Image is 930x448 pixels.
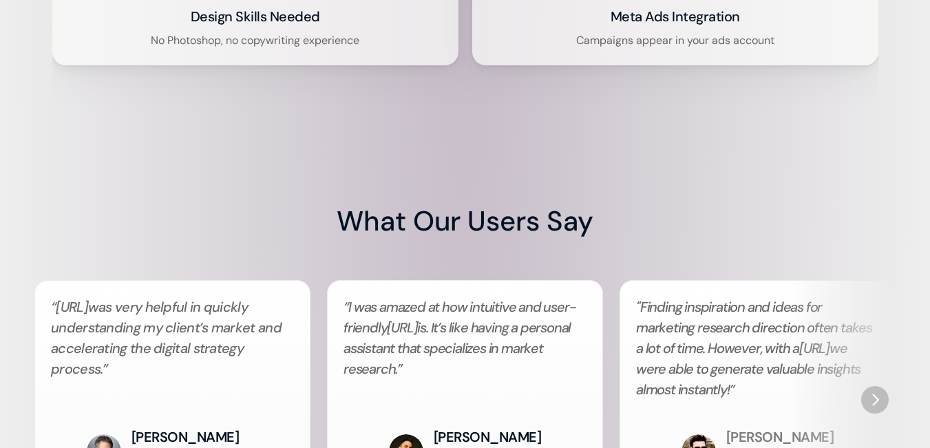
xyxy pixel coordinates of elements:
[151,33,359,48] p: No Photoshop, no copywriting experience
[337,202,593,240] h2: What Our Users Say
[191,7,320,26] h3: Design Skills Needed
[387,319,417,337] a: [URL]
[344,297,586,400] h2: I was amazed at how intuitive and user-friendly is. It’s like having a personal assistant that sp...
[51,297,294,400] h2: “ was very helpful in quickly understanding my client’s market and accelerating the digital strat...
[576,33,774,48] p: Campaigns appear in your ads account
[101,360,103,378] span: .
[131,427,240,447] h3: [PERSON_NAME]
[726,428,834,446] a: [PERSON_NAME]
[56,298,88,316] a: [URL]
[799,339,829,357] a: [URL]
[434,427,542,447] h3: [PERSON_NAME]
[397,360,402,378] span: ”
[861,386,889,414] button: Next
[611,7,740,26] h3: Meta Ads Integration
[636,297,879,400] h2: "Finding inspiration and ideas for marketing research direction often takes a lot of time. Howeve...
[344,298,348,316] span: “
